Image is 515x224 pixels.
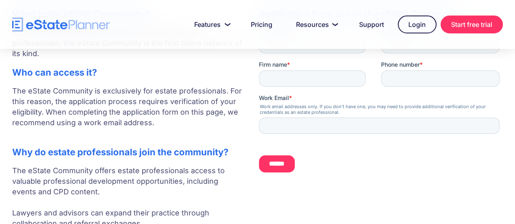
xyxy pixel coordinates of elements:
[12,147,243,157] h2: Why do estate professionals join the community?
[349,16,394,33] a: Support
[286,16,345,33] a: Resources
[12,67,243,78] h2: Who can access it?
[12,17,110,32] a: home
[12,86,243,139] p: The eState Community is exclusively for estate professionals. For this reason, the application pr...
[398,15,436,33] a: Login
[440,15,503,33] a: Start free trial
[259,27,503,178] iframe: Form 0
[241,16,282,33] a: Pricing
[184,16,237,33] a: Features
